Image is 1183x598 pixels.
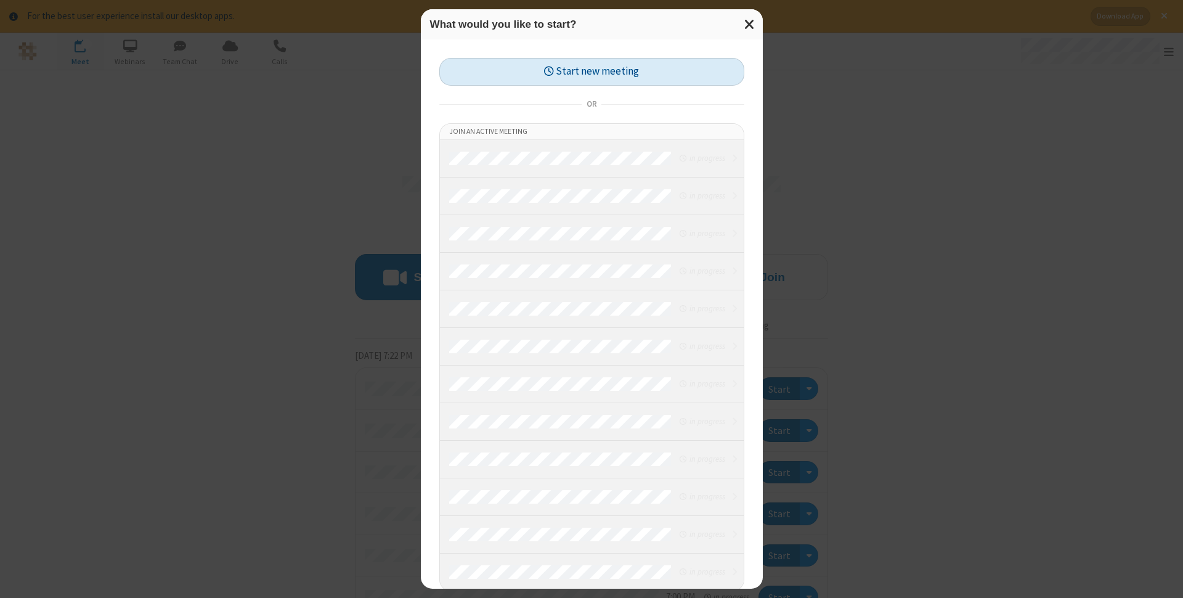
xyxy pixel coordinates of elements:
li: Join an active meeting [440,124,744,140]
em: in progress [680,190,725,202]
em: in progress [680,265,725,277]
em: in progress [680,566,725,578]
em: in progress [680,152,725,164]
em: in progress [680,227,725,239]
h3: What would you like to start? [430,18,754,30]
em: in progress [680,340,725,352]
em: in progress [680,303,725,314]
span: or [582,96,601,113]
em: in progress [680,416,725,427]
button: Close modal [737,9,763,39]
em: in progress [680,378,725,390]
button: Start new meeting [439,58,744,86]
em: in progress [680,453,725,465]
em: in progress [680,528,725,540]
em: in progress [680,491,725,502]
